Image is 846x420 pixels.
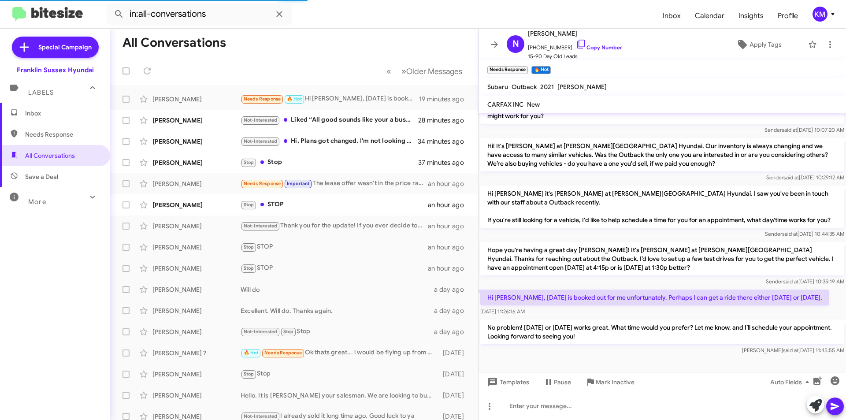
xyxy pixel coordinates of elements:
div: [PERSON_NAME] [152,222,241,230]
span: Stop [244,371,254,377]
span: [PERSON_NAME] [557,83,607,91]
span: said at [782,126,797,133]
span: Sender [DATE] 10:07:20 AM [764,126,844,133]
span: Sender [DATE] 10:35:19 AM [766,278,844,285]
span: [PHONE_NUMBER] [528,39,622,52]
div: STOP [241,263,428,273]
span: Outback [512,83,537,91]
span: Stop [244,160,254,165]
button: Next [396,62,468,80]
span: Not-Interested [244,329,278,335]
div: [PERSON_NAME] [152,158,241,167]
span: More [28,198,46,206]
div: Stop [241,327,434,337]
span: Stop [244,265,254,271]
span: 🔥 Hot [244,350,259,356]
div: [DATE] [438,391,471,400]
span: CARFAX INC [487,100,523,108]
span: Apply Tags [750,37,782,52]
span: N [512,37,519,51]
div: [DATE] [438,349,471,357]
div: Hello. It is [PERSON_NAME] your salesman. We are looking to buy cars, but obv if you want to try ... [241,391,438,400]
small: 🔥 Hot [531,66,550,74]
div: The lease offer wasn't in the price range I was looking for....for either 2024 or 2025. Thanks fo... [241,178,428,189]
div: STOP [241,242,428,252]
span: Subaru [487,83,508,91]
div: 34 minutes ago [418,137,471,146]
span: [DATE] 11:26:16 AM [480,308,525,315]
span: New [527,100,540,108]
div: [PERSON_NAME] [152,243,241,252]
div: an hour ago [428,179,471,188]
button: KM [805,7,836,22]
div: 19 minutes ago [419,95,471,104]
div: [PERSON_NAME] [152,285,241,294]
span: Mark Inactive [596,374,634,390]
div: 37 minutes ago [418,158,471,167]
span: « [386,66,391,77]
span: Stop [283,329,294,335]
div: an hour ago [428,243,471,252]
div: Stop [241,369,438,379]
div: [PERSON_NAME] [152,137,241,146]
div: KM [813,7,827,22]
span: said at [782,230,798,237]
button: Mark Inactive [578,374,642,390]
span: [PERSON_NAME] [528,28,622,39]
div: an hour ago [428,222,471,230]
div: STOP [241,200,428,210]
div: Excellent. Will do. Thanks again. [241,306,434,315]
nav: Page navigation example [382,62,468,80]
span: Special Campaign [38,43,92,52]
a: Profile [771,3,805,29]
div: Thank you for the update! If you ever decide to sell one of your Model Y's, we’re here to help. L... [241,221,428,231]
a: Calendar [688,3,731,29]
span: Not-Interested [244,117,278,123]
button: Apply Tags [713,37,804,52]
div: Stop [241,157,418,167]
span: Not-Interested [244,413,278,419]
div: [PERSON_NAME] [152,327,241,336]
div: Liked “All good sounds like your a busy guy. Enjoy the BBQ in [US_STATE] and congratulation's on ... [241,115,418,125]
span: Labels [28,89,54,97]
span: Not-Interested [244,223,278,229]
span: Important [287,181,310,186]
span: said at [783,174,799,181]
input: Search [107,4,292,25]
div: Hi, Plans got changed. I'm not looking for cars anymore. Thanks for reaching out [241,136,418,146]
span: Needs Response [244,96,281,102]
div: a day ago [434,285,471,294]
button: Previous [381,62,397,80]
a: Copy Number [576,44,622,51]
span: 🔥 Hot [287,96,302,102]
span: Stop [244,202,254,208]
a: Inbox [656,3,688,29]
p: Hi [PERSON_NAME], [DATE] is booked out for me unfortunately. Perhaps I can get a ride there eithe... [480,290,829,305]
div: [PERSON_NAME] [152,391,241,400]
div: [PERSON_NAME] [152,179,241,188]
h1: All Conversations [122,36,226,50]
p: Hi [PERSON_NAME] it's [PERSON_NAME] at [PERSON_NAME][GEOGRAPHIC_DATA] Hyundai. I saw you've been ... [480,186,844,228]
button: Auto Fields [763,374,820,390]
div: [PERSON_NAME] [152,370,241,379]
div: [PERSON_NAME] [152,95,241,104]
span: Needs Response [25,130,100,139]
span: All Conversations [25,151,75,160]
span: Templates [486,374,529,390]
span: [PERSON_NAME] [DATE] 11:45:55 AM [742,347,844,353]
span: Sender [DATE] 10:29:12 AM [766,174,844,181]
div: [PERSON_NAME] [152,116,241,125]
small: Needs Response [487,66,528,74]
div: [PERSON_NAME] [152,201,241,209]
span: said at [783,278,798,285]
span: 2021 [540,83,554,91]
span: Inbox [25,109,100,118]
span: Older Messages [406,67,462,76]
div: Ok thats great... i would be flying up from [US_STATE] for this so its important that it works ou... [241,348,438,358]
a: Insights [731,3,771,29]
div: an hour ago [428,201,471,209]
div: Franklin Sussex Hyundai [17,66,94,74]
div: [DATE] [438,370,471,379]
div: an hour ago [428,264,471,273]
